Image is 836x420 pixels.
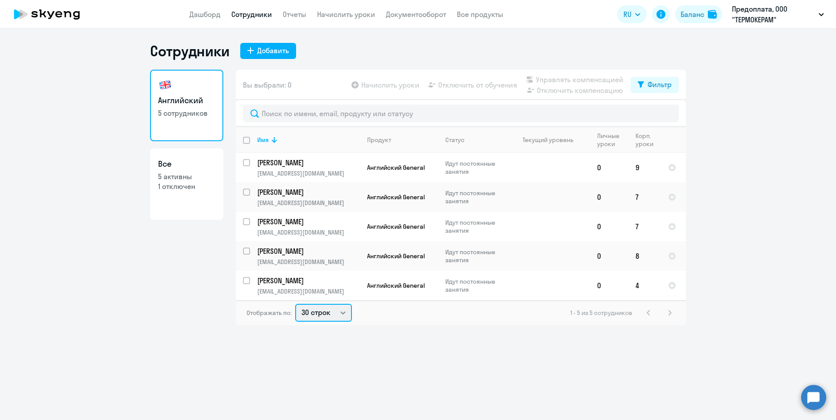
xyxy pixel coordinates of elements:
td: 0 [590,212,628,241]
a: Все продукты [457,10,503,19]
td: 9 [628,153,661,182]
span: Английский General [367,193,425,201]
p: [PERSON_NAME] [257,217,358,227]
p: 5 активны [158,172,215,181]
div: Корп. уроки [635,132,655,148]
td: 0 [590,271,628,300]
span: RU [623,9,631,20]
p: Предоплата, ООО "ТЕРМОКЕРАМ" [732,4,815,25]
h3: Все [158,158,215,170]
p: [EMAIL_ADDRESS][DOMAIN_NAME] [257,258,359,266]
p: [PERSON_NAME] [257,158,358,168]
p: [PERSON_NAME] [257,187,358,197]
span: Вы выбрали: 0 [243,80,292,90]
button: Балансbalance [675,5,722,23]
td: 0 [590,182,628,212]
div: Статус [445,136,506,144]
a: [PERSON_NAME] [257,276,359,286]
p: Идут постоянные занятия [445,218,506,235]
img: english [158,78,172,92]
p: 5 сотрудников [158,108,215,118]
div: Продукт [367,136,391,144]
button: Предоплата, ООО "ТЕРМОКЕРАМ" [727,4,828,25]
div: Фильтр [648,79,672,90]
a: Начислить уроки [317,10,375,19]
p: Идут постоянные занятия [445,189,506,205]
a: [PERSON_NAME] [257,158,359,168]
p: [EMAIL_ADDRESS][DOMAIN_NAME] [257,287,359,295]
input: Поиск по имени, email, продукту или статусу [243,105,679,122]
div: Статус [445,136,464,144]
div: Текущий уровень [514,136,589,144]
p: [PERSON_NAME] [257,276,358,286]
span: 1 - 5 из 5 сотрудников [570,309,632,317]
div: Имя [257,136,269,144]
div: Добавить [257,45,289,56]
td: 4 [628,271,661,300]
div: Личные уроки [597,132,622,148]
a: [PERSON_NAME] [257,217,359,227]
div: Личные уроки [597,132,628,148]
button: Добавить [240,43,296,59]
button: Фильтр [631,77,679,93]
a: Все5 активны1 отключен [150,148,223,220]
td: 7 [628,182,661,212]
h1: Сотрудники [150,42,230,60]
a: [PERSON_NAME] [257,246,359,256]
span: Английский General [367,252,425,260]
td: 0 [590,241,628,271]
a: [PERSON_NAME] [257,187,359,197]
div: Текущий уровень [522,136,573,144]
td: 7 [628,212,661,241]
a: Сотрудники [231,10,272,19]
a: Документооборот [386,10,446,19]
p: Идут постоянные занятия [445,160,506,176]
p: [EMAIL_ADDRESS][DOMAIN_NAME] [257,228,359,236]
a: Дашборд [189,10,221,19]
p: Идут постоянные занятия [445,248,506,264]
a: Английский5 сотрудников [150,70,223,141]
div: Имя [257,136,359,144]
span: Английский General [367,223,425,231]
a: Отчеты [283,10,306,19]
p: [PERSON_NAME] [257,246,358,256]
span: Английский General [367,281,425,290]
button: RU [617,5,647,23]
div: Продукт [367,136,438,144]
p: Идут постоянные занятия [445,277,506,294]
span: Английский General [367,164,425,172]
p: [EMAIL_ADDRESS][DOMAIN_NAME] [257,169,359,177]
p: [EMAIL_ADDRESS][DOMAIN_NAME] [257,199,359,207]
h3: Английский [158,95,215,106]
img: balance [708,10,717,19]
span: Отображать по: [247,309,292,317]
div: Корп. уроки [635,132,660,148]
td: 0 [590,153,628,182]
td: 8 [628,241,661,271]
div: Баланс [681,9,704,20]
p: 1 отключен [158,181,215,191]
